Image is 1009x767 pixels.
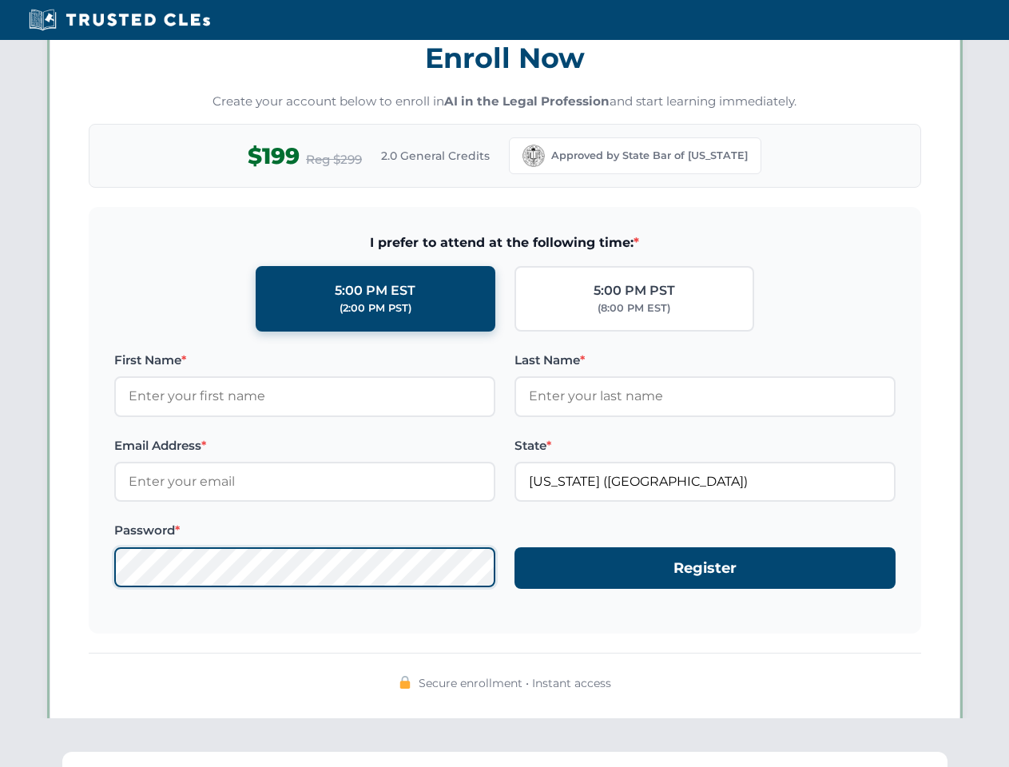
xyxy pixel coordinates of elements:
img: California Bar [522,145,545,167]
img: Trusted CLEs [24,8,215,32]
p: Create your account below to enroll in and start learning immediately. [89,93,921,111]
span: Secure enrollment • Instant access [419,674,611,692]
span: Approved by State Bar of [US_STATE] [551,148,748,164]
span: $199 [248,138,300,174]
div: (2:00 PM PST) [340,300,411,316]
input: Enter your first name [114,376,495,416]
h3: Enroll Now [89,33,921,83]
label: First Name [114,351,495,370]
img: 🔒 [399,676,411,689]
div: 5:00 PM PST [594,280,675,301]
strong: AI in the Legal Profession [444,93,610,109]
label: State [514,436,896,455]
label: Email Address [114,436,495,455]
span: 2.0 General Credits [381,147,490,165]
label: Last Name [514,351,896,370]
label: Password [114,521,495,540]
span: Reg $299 [306,150,362,169]
input: Enter your email [114,462,495,502]
div: 5:00 PM EST [335,280,415,301]
span: I prefer to attend at the following time: [114,232,896,253]
div: (8:00 PM EST) [598,300,670,316]
input: California (CA) [514,462,896,502]
button: Register [514,547,896,590]
input: Enter your last name [514,376,896,416]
